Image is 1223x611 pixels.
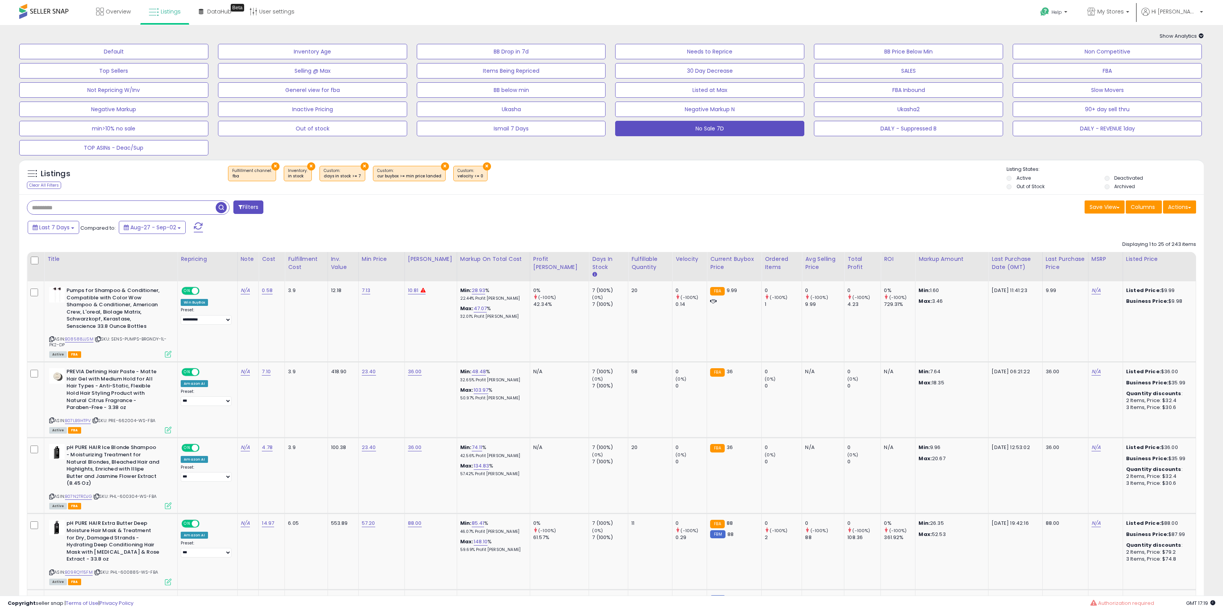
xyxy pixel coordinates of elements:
b: Listed Price: [1126,287,1161,294]
div: % [460,305,524,319]
button: No Sale 7D [615,121,804,136]
div: Note [241,255,256,263]
button: × [441,162,449,170]
div: Preset: [181,465,231,482]
div: 418.90 [331,368,353,375]
span: | SKU: PHL-600304-WS-FBA [93,493,156,499]
button: FBA Inbound [814,82,1003,98]
small: (0%) [676,376,686,382]
div: Ordered Items [765,255,799,271]
b: Min: [460,444,472,451]
p: 42.56% Profit [PERSON_NAME] [460,453,524,459]
p: Listing States: [1007,166,1204,173]
h5: Listings [41,169,70,179]
button: Aug-27 - Sep-02 [119,221,186,234]
small: FBA [710,368,724,377]
strong: Min: [918,519,930,527]
button: Items Being Repriced [417,63,606,78]
a: 0.58 [262,287,273,294]
button: Save View [1085,200,1125,214]
div: 0 [765,458,802,465]
a: Help [1034,1,1075,25]
div: 0% [884,287,915,294]
div: [DATE] 06:21:22 [992,368,1036,375]
span: Last 7 Days [39,224,70,231]
button: FBA [1013,63,1202,78]
p: 22.44% Profit [PERSON_NAME] [460,296,524,301]
div: 0 [847,444,880,451]
div: ASIN: [49,444,171,508]
b: Business Price: [1126,455,1168,462]
div: days in stock >= 7 [324,174,361,179]
b: PREVIA Defining Hair Paste - Matte Hair Gel with Medium Hold for All Hair Types - Anti-Static, Fl... [67,368,160,413]
div: % [460,462,524,477]
span: ON [182,445,192,451]
span: Inventory : [288,168,308,179]
div: N/A [805,368,838,375]
div: N/A [884,444,909,451]
b: pH PURE HAIR Extra Butter Deep Moisture Hair Mask & Treatment for Dry, Damaged Strands - Hydratin... [67,520,160,564]
a: 7.13 [362,287,371,294]
label: Active [1017,175,1031,181]
div: Tooltip anchor [231,4,244,12]
button: min>10% no sale [19,121,208,136]
b: Listed Price: [1126,368,1161,375]
span: OFF [198,369,211,376]
p: 7.64 [918,368,982,375]
label: Deactivated [1114,175,1143,181]
div: 0 [765,444,802,451]
a: 36.00 [408,368,422,376]
div: ASIN: [49,368,171,432]
button: Not Repricing W/Inv [19,82,208,98]
a: B07LB9HTPV [65,417,91,424]
a: Terms of Use [66,599,98,607]
div: 36.00 [1046,444,1082,451]
div: [DATE] 11:41:23 [992,287,1036,294]
small: (-100%) [681,294,698,300]
span: All listings currently available for purchase on Amazon [49,503,67,509]
strong: Min: [918,444,930,451]
button: Ukasha2 [814,102,1003,117]
b: Listed Price: [1126,519,1161,527]
a: B09RQY15FM [65,569,93,576]
div: 0 [676,382,707,389]
p: 32.65% Profit [PERSON_NAME] [460,377,524,383]
div: 0% [533,520,589,527]
div: Win BuyBox [181,299,208,306]
p: 50.97% Profit [PERSON_NAME] [460,396,524,401]
div: N/A [884,368,909,375]
div: Markup Amount [918,255,985,263]
strong: Max: [918,379,932,386]
small: (0%) [847,376,858,382]
button: × [271,162,280,170]
div: Preset: [181,389,231,406]
span: 88 [727,519,733,527]
div: 3 Items, Price: $30.6 [1126,480,1190,487]
a: 57.20 [362,519,375,527]
a: 4.78 [262,444,273,451]
a: 23.40 [362,368,376,376]
div: velocity <= 0 [458,174,483,179]
button: Filters [233,200,263,214]
p: 3.46 [918,298,982,305]
p: 18.35 [918,379,982,386]
button: Ismail 7 Days [417,121,606,136]
button: BB Drop in 7d [417,44,606,59]
div: 0 [765,287,802,294]
div: 42.34% [533,301,589,308]
div: 7 (100%) [592,444,628,451]
div: Cost [262,255,281,263]
div: Title [47,255,174,263]
a: N/A [1092,444,1101,451]
span: FBA [68,503,81,509]
small: (0%) [765,376,775,382]
strong: Max: [918,455,932,462]
img: 219FIu5ioSL._SL40_.jpg [49,368,65,384]
button: Negative Markup [19,102,208,117]
span: My Stores [1097,8,1124,15]
div: 0 [676,444,707,451]
span: 36 [727,444,733,451]
div: ASIN: [49,287,171,357]
div: 729.31% [884,301,915,308]
div: Fulfillment Cost [288,255,324,271]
